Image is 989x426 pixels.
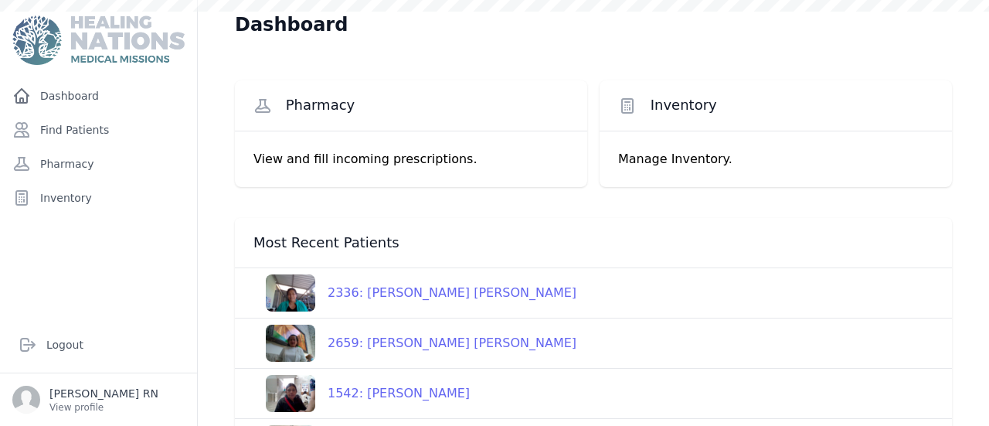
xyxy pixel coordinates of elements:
[286,96,355,114] span: Pharmacy
[315,334,576,353] div: 2659: [PERSON_NAME] [PERSON_NAME]
[235,12,348,37] h1: Dashboard
[315,384,470,403] div: 1542: [PERSON_NAME]
[12,386,185,414] a: [PERSON_NAME] RN View profile
[253,150,569,169] p: View and fill incoming prescriptions.
[6,148,191,179] a: Pharmacy
[266,274,315,312] img: kEAAAAJXRFWHRkYXRlOmNyZWF0ZQAyMDI0LTAxLTAyVDE4OjM5OjQ2KzAwOjAwRR4U2QAAACV0RVh0ZGF0ZTptb2RpZnkAMjA...
[235,80,587,187] a: Pharmacy View and fill incoming prescriptions.
[253,274,576,312] a: 2336: [PERSON_NAME] [PERSON_NAME]
[6,114,191,145] a: Find Patients
[266,325,315,362] img: I20hK4J5vSV9f8f8BcdsbROgmJuwAAAAldEVYdGRhdGU6Y3JlYXRlADIwMjMtMTItMTlUMTU6NTg6NTcrMDA6MDARDb2hAAAA...
[651,96,717,114] span: Inventory
[12,15,184,65] img: Medical Missions EMR
[253,233,399,252] span: Most Recent Patients
[253,375,470,412] a: 1542: [PERSON_NAME]
[618,150,933,169] p: Manage Inventory.
[12,329,185,360] a: Logout
[253,325,576,362] a: 2659: [PERSON_NAME] [PERSON_NAME]
[49,386,158,401] p: [PERSON_NAME] RN
[49,401,158,414] p: View profile
[600,80,952,187] a: Inventory Manage Inventory.
[266,375,315,412] img: 2eEsP9yJMAAAAldEVYdGRhdGU6Y3JlYXRlADIwMjQtMDEtMDJUMTg6NDk6MDIrMDA6MDAcICuzAAAAJXRFWHRkYXRlOm1vZGl...
[315,284,576,302] div: 2336: [PERSON_NAME] [PERSON_NAME]
[6,80,191,111] a: Dashboard
[6,182,191,213] a: Inventory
